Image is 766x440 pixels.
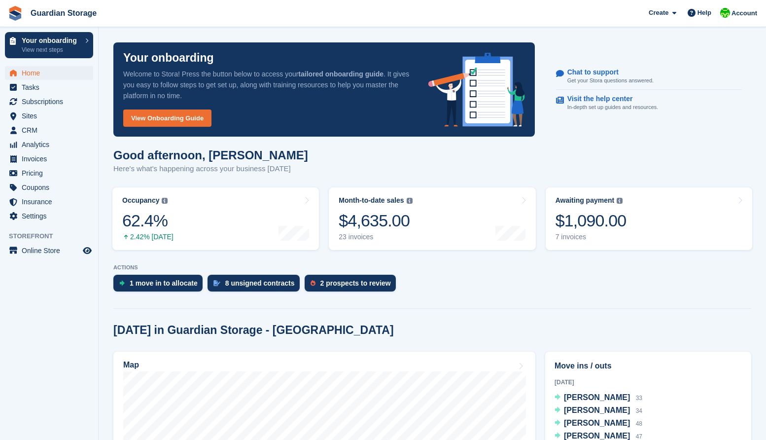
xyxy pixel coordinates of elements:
a: menu [5,195,93,209]
a: 1 move in to allocate [113,275,208,296]
a: Visit the help center In-depth set up guides and resources. [556,90,742,116]
img: icon-info-grey-7440780725fd019a000dd9b08b2336e03edf1995a4989e88bcd33f0948082b44.svg [162,198,168,204]
span: Invoices [22,152,81,166]
a: Your onboarding View next steps [5,32,93,58]
div: 2.42% [DATE] [122,233,174,241]
a: menu [5,152,93,166]
img: icon-info-grey-7440780725fd019a000dd9b08b2336e03edf1995a4989e88bcd33f0948082b44.svg [407,198,413,204]
a: [PERSON_NAME] 48 [555,417,642,430]
img: prospect-51fa495bee0391a8d652442698ab0144808aea92771e9ea1ae160a38d050c398.svg [311,280,315,286]
div: Awaiting payment [556,196,615,205]
a: View Onboarding Guide [123,110,211,127]
span: 48 [636,420,642,427]
span: Tasks [22,80,81,94]
span: [PERSON_NAME] [564,432,630,440]
p: In-depth set up guides and resources. [567,103,659,111]
img: stora-icon-8386f47178a22dfd0bd8f6a31ec36ba5ce8667c1dd55bd0f319d3a0aa187defe.svg [8,6,23,21]
div: 62.4% [122,211,174,231]
a: Chat to support Get your Stora questions answered. [556,63,742,90]
a: menu [5,66,93,80]
span: Coupons [22,181,81,194]
img: icon-info-grey-7440780725fd019a000dd9b08b2336e03edf1995a4989e88bcd33f0948082b44.svg [617,198,623,204]
a: menu [5,166,93,180]
div: $4,635.00 [339,211,412,231]
img: Andrew Kinakin [720,8,730,18]
p: Get your Stora questions answered. [567,76,654,85]
div: Month-to-date sales [339,196,404,205]
p: Chat to support [567,68,646,76]
a: menu [5,95,93,109]
span: 34 [636,407,642,414]
p: Here's what's happening across your business [DATE] [113,163,308,175]
p: View next steps [22,45,80,54]
p: Your onboarding [22,37,80,44]
p: ACTIONS [113,264,751,271]
span: [PERSON_NAME] [564,393,630,402]
a: [PERSON_NAME] 34 [555,404,642,417]
span: Sites [22,109,81,123]
strong: tailored onboarding guide [298,70,383,78]
h2: Map [123,361,139,369]
div: [DATE] [555,378,742,387]
span: Insurance [22,195,81,209]
img: onboarding-info-6c161a55d2c0e0a8cae90662b2fe09162a5109e8cc188191df67fb4f79e88e88.svg [428,53,525,127]
a: [PERSON_NAME] 33 [555,392,642,404]
a: menu [5,181,93,194]
p: Welcome to Stora! Press the button below to access your . It gives you easy to follow steps to ge... [123,69,413,101]
span: Settings [22,209,81,223]
div: 7 invoices [556,233,627,241]
h1: Good afternoon, [PERSON_NAME] [113,148,308,162]
span: Subscriptions [22,95,81,109]
span: CRM [22,123,81,137]
span: Online Store [22,244,81,257]
span: [PERSON_NAME] [564,406,630,414]
img: move_ins_to_allocate_icon-fdf77a2bb77ea45bf5b3d319d69a93e2d87916cf1d5bf7949dd705db3b84f3ca.svg [119,280,125,286]
span: [PERSON_NAME] [564,419,630,427]
p: Visit the help center [567,95,651,103]
a: Occupancy 62.4% 2.42% [DATE] [112,187,319,250]
span: Account [731,8,757,18]
a: Awaiting payment $1,090.00 7 invoices [546,187,752,250]
span: Pricing [22,166,81,180]
a: menu [5,80,93,94]
a: menu [5,138,93,151]
a: menu [5,244,93,257]
div: Occupancy [122,196,159,205]
img: contract_signature_icon-13c848040528278c33f63329250d36e43548de30e8caae1d1a13099fd9432cc5.svg [213,280,220,286]
span: Help [697,8,711,18]
span: Create [649,8,668,18]
a: menu [5,123,93,137]
a: 2 prospects to review [305,275,401,296]
p: Your onboarding [123,52,214,64]
div: $1,090.00 [556,211,627,231]
div: 23 invoices [339,233,412,241]
span: Analytics [22,138,81,151]
a: menu [5,209,93,223]
span: 33 [636,395,642,402]
div: 1 move in to allocate [130,279,198,287]
div: 2 prospects to review [320,279,391,287]
div: 8 unsigned contracts [225,279,295,287]
a: Preview store [81,245,93,257]
a: menu [5,109,93,123]
h2: Move ins / outs [555,360,742,372]
span: Storefront [9,231,98,241]
span: 47 [636,433,642,440]
a: Guardian Storage [27,5,101,21]
span: Home [22,66,81,80]
a: Month-to-date sales $4,635.00 23 invoices [329,187,535,250]
a: 8 unsigned contracts [208,275,305,296]
h2: [DATE] in Guardian Storage - [GEOGRAPHIC_DATA] [113,324,394,337]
